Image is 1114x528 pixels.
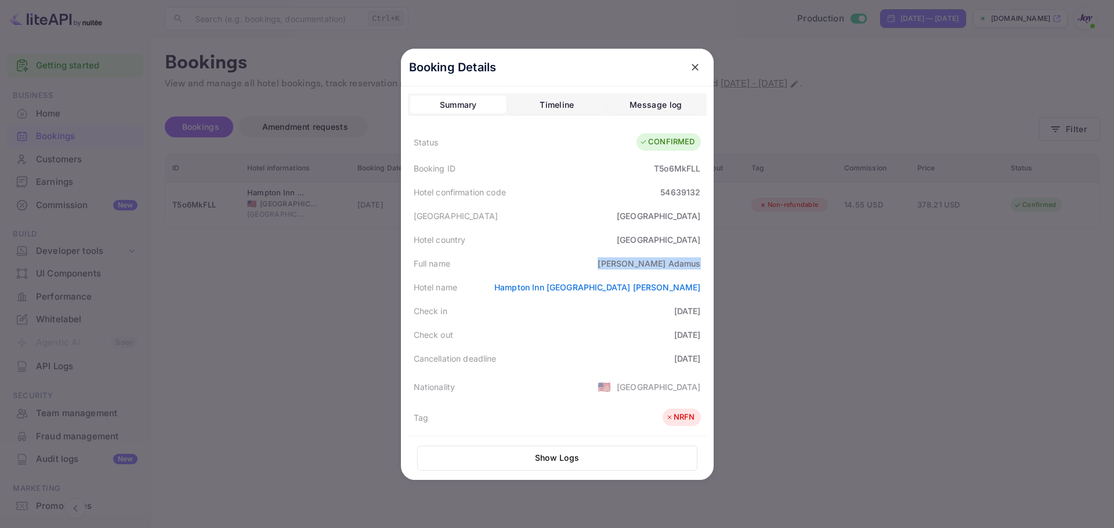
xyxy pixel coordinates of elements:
[414,257,450,270] div: Full name
[654,162,700,174] div: T5o6MkFLL
[414,210,498,222] div: [GEOGRAPHIC_DATA]
[414,186,506,198] div: Hotel confirmation code
[617,210,701,222] div: [GEOGRAPHIC_DATA]
[617,381,701,393] div: [GEOGRAPHIC_DATA]
[414,234,466,246] div: Hotel country
[674,329,701,341] div: [DATE]
[417,446,697,471] button: Show Logs
[440,98,477,112] div: Summary
[414,136,439,148] div: Status
[414,305,447,317] div: Check in
[414,281,458,293] div: Hotel name
[494,282,700,292] a: Hampton Inn [GEOGRAPHIC_DATA] [PERSON_NAME]
[660,186,700,198] div: 54639132
[414,412,428,424] div: Tag
[598,376,611,397] span: United States
[414,352,497,365] div: Cancellation deadline
[630,98,682,112] div: Message log
[598,257,700,270] div: [PERSON_NAME] Adamus
[409,59,497,76] p: Booking Details
[414,329,453,341] div: Check out
[414,162,456,174] div: Booking ID
[414,381,455,393] div: Nationality
[674,305,701,317] div: [DATE]
[639,136,695,148] div: CONFIRMED
[665,412,695,423] div: NRFN
[410,96,507,114] button: Summary
[685,57,706,78] button: close
[674,352,701,365] div: [DATE]
[607,96,704,114] button: Message log
[509,96,605,114] button: Timeline
[617,234,701,246] div: [GEOGRAPHIC_DATA]
[540,98,574,112] div: Timeline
